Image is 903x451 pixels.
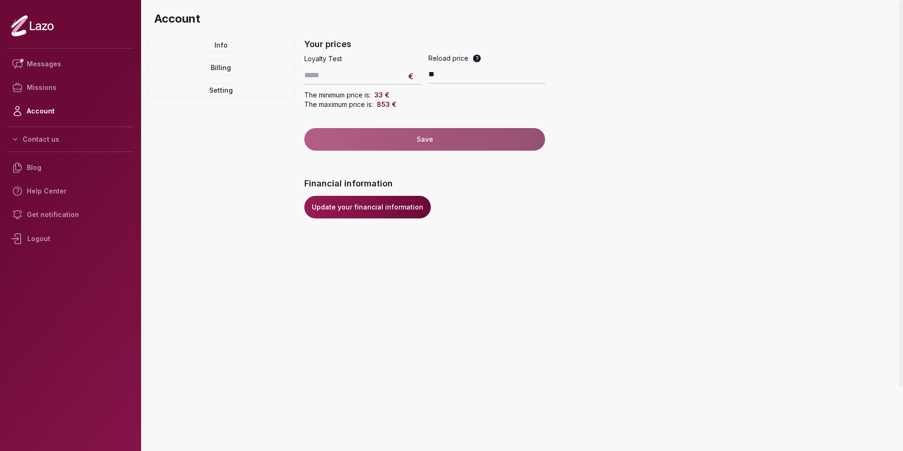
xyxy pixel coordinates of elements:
[428,54,545,63] label: Reload price
[147,60,295,75] a: Billing
[408,71,413,82] span: €
[8,179,134,203] a: Help Center
[304,177,545,190] h3: Financial information
[8,203,134,226] a: Get notification
[304,90,371,100] span: The minimum price is:
[8,226,134,251] div: Logout
[8,52,134,76] a: Messages
[154,11,895,26] h3: Account
[147,38,295,53] a: Info
[304,100,373,109] span: The maximum price is:
[304,55,342,63] label: Loyalty Test
[8,99,134,123] a: Account
[8,131,134,148] button: Contact us
[304,38,545,51] h3: Your prices
[8,76,134,99] a: Missions
[304,196,431,218] a: Update your financial information
[147,83,295,98] a: Setting
[8,156,134,179] a: Blog
[374,90,389,100] p: 33 €
[377,100,396,109] p: 853 €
